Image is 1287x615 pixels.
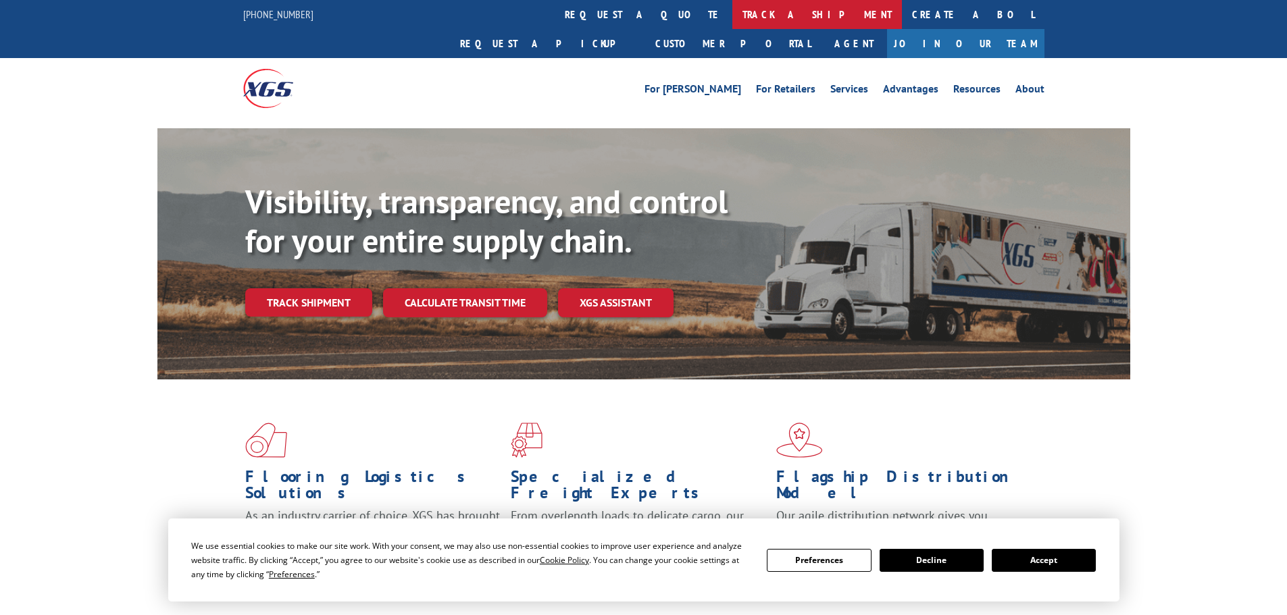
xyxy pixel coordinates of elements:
img: xgs-icon-focused-on-flooring-red [511,423,542,458]
a: Calculate transit time [383,288,547,317]
button: Accept [992,549,1096,572]
button: Preferences [767,549,871,572]
b: Visibility, transparency, and control for your entire supply chain. [245,180,728,261]
span: As an industry carrier of choice, XGS has brought innovation and dedication to flooring logistics... [245,508,500,556]
h1: Flooring Logistics Solutions [245,469,501,508]
span: Our agile distribution network gives you nationwide inventory management on demand. [776,508,1025,539]
a: For Retailers [756,84,815,99]
a: For [PERSON_NAME] [645,84,741,99]
a: Customer Portal [645,29,821,58]
a: About [1015,84,1044,99]
h1: Flagship Distribution Model [776,469,1032,508]
img: xgs-icon-total-supply-chain-intelligence-red [245,423,287,458]
button: Decline [880,549,984,572]
span: Preferences [269,568,315,580]
p: From overlength loads to delicate cargo, our experienced staff knows the best way to move your fr... [511,508,766,568]
a: XGS ASSISTANT [558,288,674,317]
div: Cookie Consent Prompt [168,518,1119,601]
div: We use essential cookies to make our site work. With your consent, we may also use non-essential ... [191,539,751,581]
a: Services [830,84,868,99]
span: Cookie Policy [540,554,589,566]
a: [PHONE_NUMBER] [243,7,313,21]
a: Track shipment [245,288,372,317]
img: xgs-icon-flagship-distribution-model-red [776,423,823,458]
a: Agent [821,29,887,58]
h1: Specialized Freight Experts [511,469,766,508]
a: Request a pickup [450,29,645,58]
a: Resources [953,84,1001,99]
a: Advantages [883,84,938,99]
a: Join Our Team [887,29,1044,58]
